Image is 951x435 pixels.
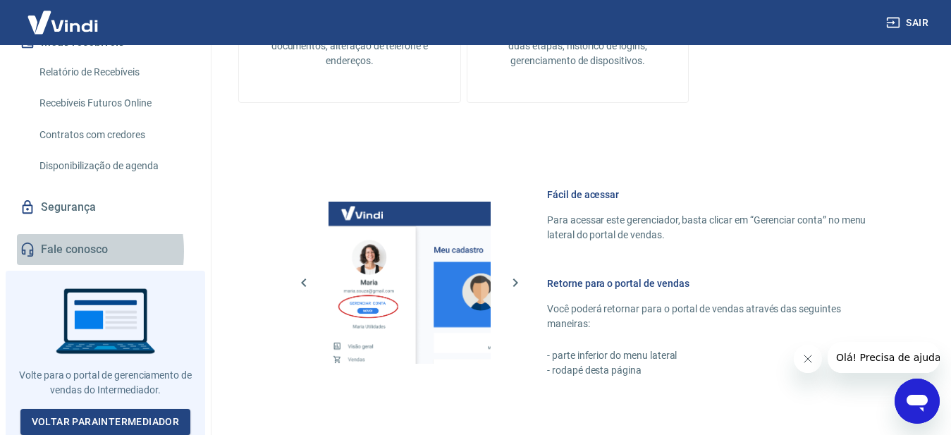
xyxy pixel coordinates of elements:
[8,10,118,21] span: Olá! Precisa de ajuda?
[547,213,883,243] p: Para acessar este gerenciador, basta clicar em “Gerenciar conta” no menu lateral do portal de ven...
[20,409,191,435] a: Voltar paraIntermediador
[547,363,883,378] p: - rodapé desta página
[262,24,438,68] p: Gestão de dados cadastrais, envio de documentos, alteração de telefone e endereços.
[34,89,194,118] a: Recebíveis Futuros Online
[490,24,666,68] p: Alteração de senha, autenticação em duas etapas, histórico de logins, gerenciamento de dispositivos.
[547,188,883,202] h6: Fácil de acessar
[547,276,883,290] h6: Retorne para o portal de vendas
[883,10,934,36] button: Sair
[828,342,940,373] iframe: Mensagem da empresa
[34,152,194,180] a: Disponibilização de agenda
[794,345,822,373] iframe: Fechar mensagem
[17,234,194,265] a: Fale conosco
[34,58,194,87] a: Relatório de Recebíveis
[17,1,109,44] img: Vindi
[547,302,883,331] p: Você poderá retornar para o portal de vendas através das seguintes maneiras:
[547,348,883,363] p: - parte inferior do menu lateral
[17,192,194,223] a: Segurança
[329,202,491,364] img: Imagem da dashboard mostrando o botão de gerenciar conta na sidebar no lado esquerdo
[895,379,940,424] iframe: Botão para abrir a janela de mensagens
[34,121,194,149] a: Contratos com credores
